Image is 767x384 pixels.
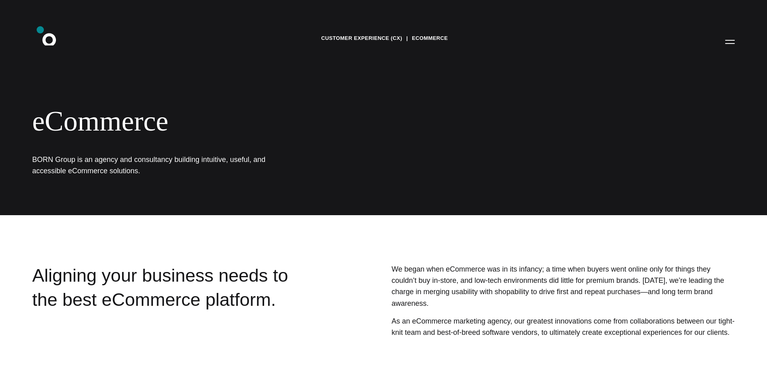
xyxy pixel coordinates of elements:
a: Customer Experience (CX) [321,32,402,44]
h1: BORN Group is an agency and consultancy building intuitive, useful, and accessible eCommerce solu... [32,154,274,176]
div: Aligning your business needs to the best eCommerce platform. [32,264,316,376]
a: eCommerce [412,32,448,44]
button: Open [720,33,740,50]
div: eCommerce [32,105,491,138]
p: We began when eCommerce was in its infancy; a time when buyers went online only for things they c... [391,264,735,309]
p: As an eCommerce marketing agency, our greatest innovations come from collaborations between our t... [391,316,735,338]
